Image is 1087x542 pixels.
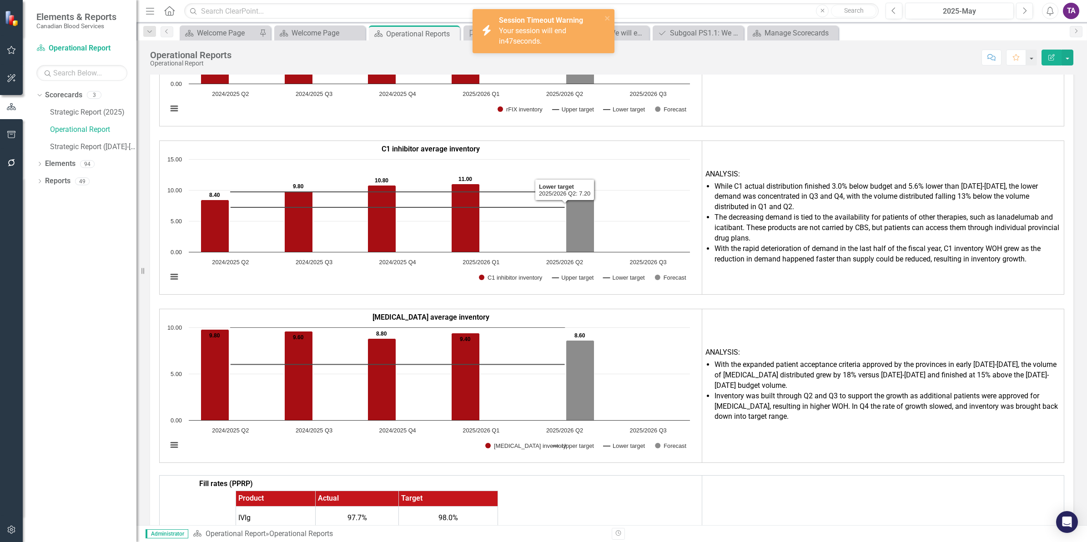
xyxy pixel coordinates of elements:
text: 15.00 [167,156,182,163]
svg: Interactive chart [163,155,694,291]
text: Lower target [613,274,645,281]
a: Welcome Page [182,27,257,39]
text: Forecast [664,274,686,281]
strong: Fill rates (PPRP) [199,479,253,488]
span: [MEDICAL_DATA] average inventory [372,313,489,321]
span: Search [844,7,864,14]
path: 2024/2025 Q3, 9.6. Hemlibra inventory. [285,331,313,420]
text: 9.40 [460,336,471,342]
text: 2025/2026 Q1 [463,90,499,97]
div: Manage Scorecards [765,27,836,39]
div: 2025-May [908,6,1011,17]
li: While C1 actual distribution finished 3.0% below budget and 5.6% lower than [DATE]-[DATE], the lo... [715,181,1061,213]
strong: Session Timeout Warning [499,16,583,25]
div: 49 [75,177,90,185]
text: Upper target [562,106,594,113]
button: Show Hemlibra inventory [485,443,543,449]
div: Chart. Highcharts interactive chart. [163,155,699,291]
button: View chart menu, Chart [168,102,181,115]
text: 2025/2026 Q2 [546,259,583,266]
a: Reports [45,176,70,186]
text: 2025/2026 Q3 [630,427,667,434]
span: 47 [505,37,513,45]
small: Canadian Blood Services [36,22,116,30]
a: Operational Report [206,529,266,538]
text: 2024/2025 Q3 [296,90,332,97]
text: 8.60 [574,332,585,339]
text: Forecast [664,442,686,449]
path: 2025/2026 Q2, 7.2. Lower target. [563,206,566,209]
span: IVIg [238,513,251,522]
button: Show Upper target [553,443,594,449]
text: 2024/2025 Q3 [296,259,332,266]
text: 2024/2025 Q2 [212,427,249,434]
g: Lower target, series 3 of 4. Line with 6 data points. [229,206,567,209]
text: 2024/2025 Q2 [212,90,249,97]
span: Your session will end in seconds. [499,26,566,45]
button: Show Forecast [655,106,686,113]
g: Upper target, series 2 of 4. Line with 6 data points. [229,190,567,194]
g: Hemlibra inventory, series 1 of 4. Bar series with 6 bars. [201,327,649,421]
button: Show Forecast [655,275,686,281]
path: 2025/2026 Q2, 8.6. Forecast. [566,340,594,420]
input: Search Below... [36,65,127,81]
text: 2024/2025 Q3 [296,427,332,434]
text: Lower target [613,442,645,449]
text: 10.00 [167,324,182,331]
text: 9.80 [293,183,304,190]
a: Strategic Report ([DATE]-[DATE]) (Archive) [50,142,136,152]
text: 11.00 [458,176,472,182]
div: Welcome Page [292,27,363,39]
button: 2025-May [905,3,1014,19]
div: Chart. Highcharts interactive chart. [163,323,699,459]
text: 2024/2025 Q4 [379,427,416,434]
g: Lower target, series 3 of 4. Line with 6 data points. [229,362,567,366]
li: Inventory was built through Q2 and Q3 to support the growth as additional patients were approved ... [715,391,1061,422]
a: Elements [45,159,75,169]
g: C1 inhibitor inventory, series 1 of 4. Bar series with 6 bars. [201,159,649,252]
g: Upper target, series 2 of 4. Line with 6 data points. [229,326,567,329]
span: 97.7% [347,513,367,522]
div: 94 [80,160,95,168]
div: Subgoal PS1.1: We will enhance our systems and processes to improve timely delivery of products a... [670,27,741,39]
button: Show rFIX inventory [498,106,543,113]
svg: Interactive chart [163,323,694,459]
strong: Actual [318,494,339,502]
button: Show Forecast [655,443,686,449]
path: 2024/2025 Q2, 8.4. C1 inhibitor inventory. [201,200,229,252]
a: Subgoal PS1.1: We will enhance our systems and processes to improve timely delivery of products a... [655,27,741,39]
a: Operational Report [50,125,136,135]
text: 9.30 [574,186,585,193]
button: Show C1 inhibitor inventory [479,275,543,281]
span: Elements & Reports [36,11,116,22]
button: Show Upper target [553,106,594,113]
text: 2025/2026 Q1 [463,427,499,434]
strong: Target [401,494,423,502]
path: 2025/2026 Q1, 11. C1 inhibitor inventory. [452,184,480,252]
text: C1 inhibitor inventory [488,274,543,281]
li: The decreasing demand is tied to the availability for patients of other therapies, such as lanade... [715,212,1061,244]
path: 2024/2025 Q4, 8.8. Hemlibra inventory. [368,338,396,420]
button: Show Lower target [603,275,645,281]
text: Lower target [613,106,645,113]
button: Show Lower target [603,443,645,449]
button: Show Lower target [603,106,645,113]
text: Upper target [561,274,594,281]
a: Scorecards [45,90,82,100]
a: Welcome Page [277,27,363,39]
input: Search ClearPoint... [184,3,879,19]
button: View chart menu, Chart [168,438,181,451]
li: With the expanded patient acceptance criteria approved by the provinces in early [DATE]-[DATE], t... [715,360,1061,391]
button: close [604,13,611,23]
span: Administrator [146,529,188,538]
text: 8.40 [209,192,220,198]
text: 0.00 [171,80,182,87]
button: Search [831,5,876,17]
div: TA [1063,3,1079,19]
text: Upper target [562,442,594,449]
text: rFIX inventory [506,106,543,113]
text: 8.80 [376,331,387,337]
text: 2025/2026 Q1 [463,259,499,266]
text: 2025/2026 Q3 [630,259,667,266]
text: [MEDICAL_DATA] inventory [494,442,566,449]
